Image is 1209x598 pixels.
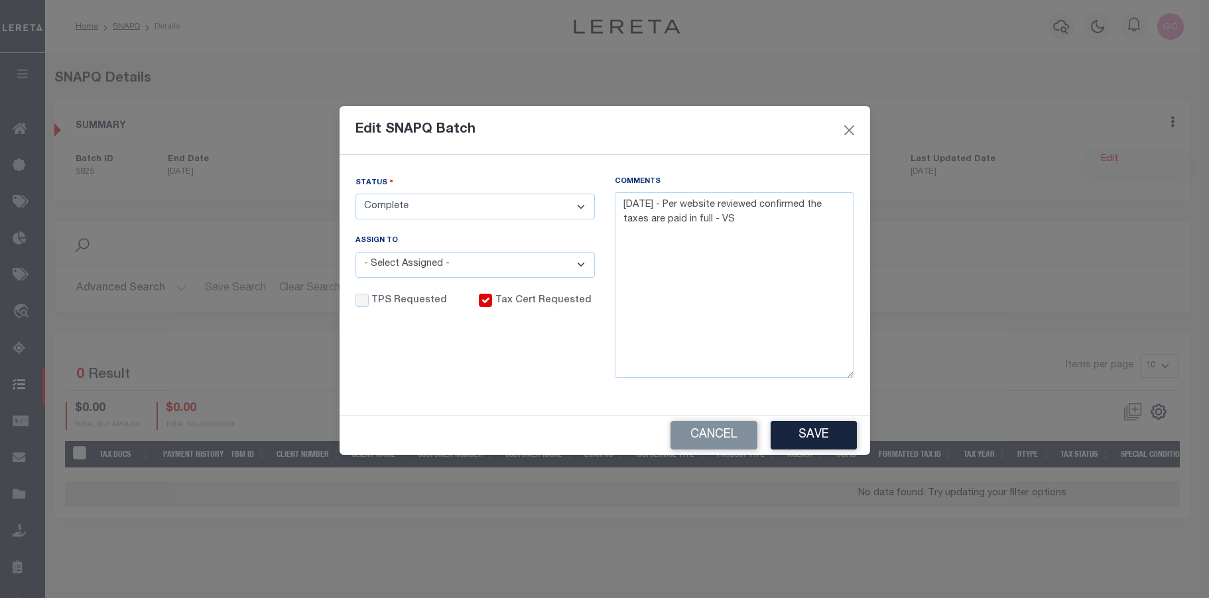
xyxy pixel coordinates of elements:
[355,235,398,247] label: Assign To
[371,294,447,308] label: TPS Requested
[355,176,394,189] label: Status
[771,421,857,449] button: Save
[495,294,592,308] label: Tax Cert Requested
[840,121,858,139] button: Close
[670,421,757,449] button: Cancel
[615,176,661,188] label: Comments
[355,122,476,138] h5: Edit SNAPQ Batch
